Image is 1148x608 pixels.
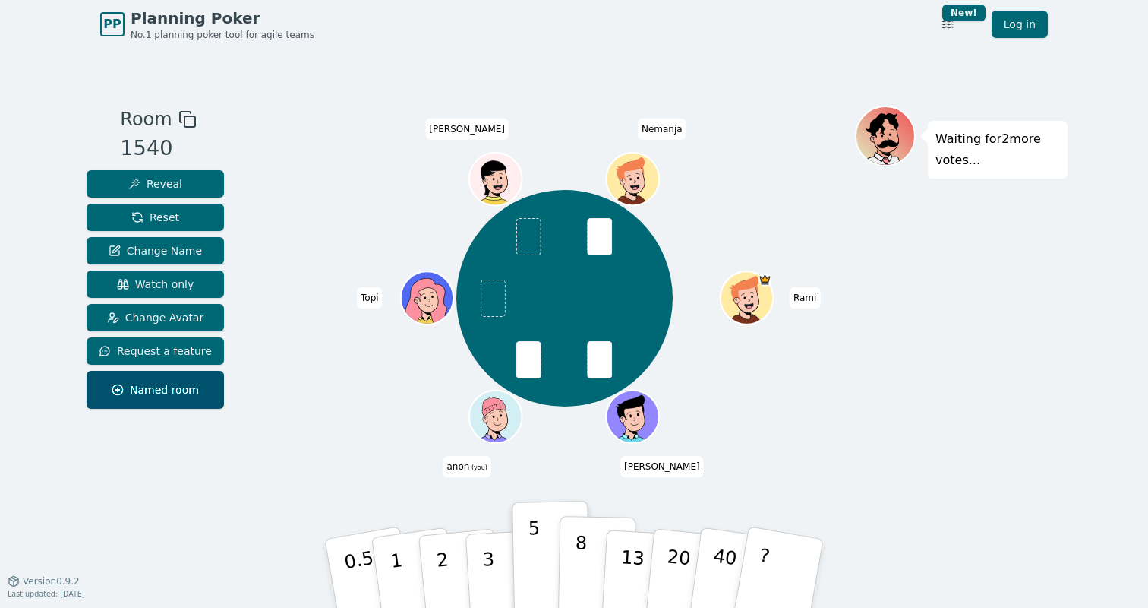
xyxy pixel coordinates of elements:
[758,274,771,287] span: Rami is the host
[8,575,80,587] button: Version0.9.2
[23,575,80,587] span: Version 0.9.2
[87,204,224,231] button: Reset
[131,210,179,225] span: Reset
[103,15,121,33] span: PP
[120,133,196,164] div: 1540
[117,277,194,292] span: Watch only
[87,337,224,365] button: Request a feature
[87,170,224,198] button: Reveal
[87,237,224,264] button: Change Name
[790,287,820,309] span: Click to change your name
[87,271,224,298] button: Watch only
[112,382,199,397] span: Named room
[471,392,521,442] button: Click to change your avatar
[942,5,986,21] div: New!
[107,310,204,325] span: Change Avatar
[357,287,383,309] span: Click to change your name
[128,176,182,192] span: Reveal
[528,518,541,600] p: 5
[109,243,202,258] span: Change Name
[131,8,314,29] span: Planning Poker
[99,344,212,359] span: Request a feature
[992,11,1048,38] a: Log in
[8,590,85,598] span: Last updated: [DATE]
[120,106,172,133] span: Room
[100,8,314,41] a: PPPlanning PokerNo.1 planning poker tool for agile teams
[87,304,224,331] button: Change Avatar
[425,119,509,140] span: Click to change your name
[638,119,686,140] span: Click to change your name
[469,465,487,472] span: (you)
[935,128,1060,171] p: Waiting for 2 more votes...
[934,11,961,38] button: New!
[620,457,704,478] span: Click to change your name
[443,457,490,478] span: Click to change your name
[87,371,224,409] button: Named room
[131,29,314,41] span: No.1 planning poker tool for agile teams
